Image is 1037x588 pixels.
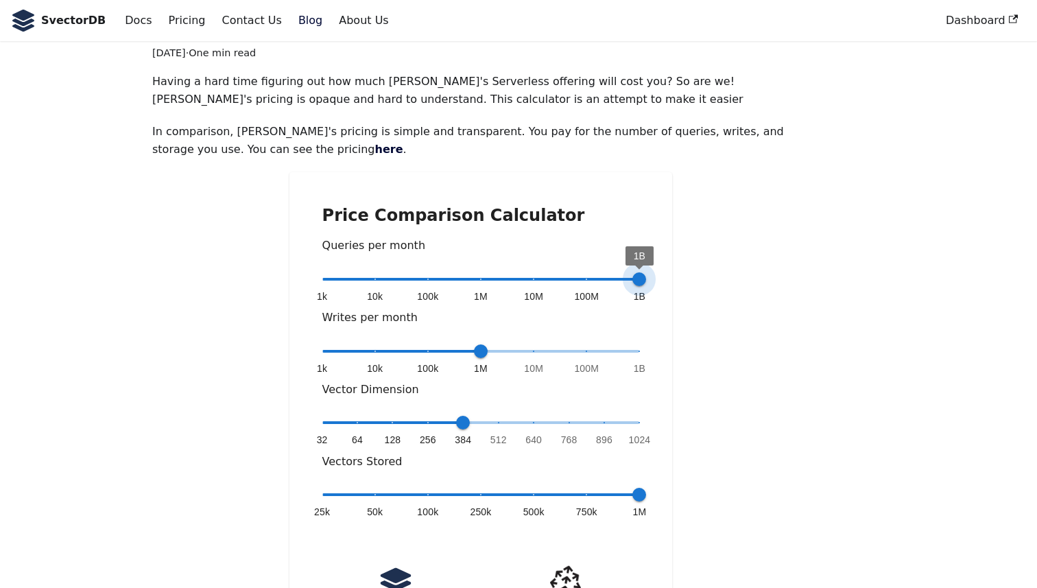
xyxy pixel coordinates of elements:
[629,433,651,447] span: 1024
[574,362,599,375] span: 100M
[41,12,106,30] b: SvectorDB
[322,381,640,399] p: Vector Dimension
[152,73,809,109] p: Having a hard time figuring out how much [PERSON_NAME]'s Serverless offering will cost you? So ar...
[525,433,542,447] span: 640
[490,433,507,447] span: 512
[633,505,647,519] span: 1M
[322,453,640,471] p: Vectors Stored
[417,505,438,519] span: 100k
[160,9,214,32] a: Pricing
[331,9,396,32] a: About Us
[938,9,1026,32] a: Dashboard
[523,505,545,519] span: 500k
[152,123,809,159] p: In comparison, [PERSON_NAME]'s pricing is simple and transparent. You pay for the number of queri...
[634,362,645,375] span: 1B
[117,9,160,32] a: Docs
[474,290,488,303] span: 1M
[474,362,488,375] span: 1M
[455,433,471,447] span: 384
[576,505,597,519] span: 750k
[634,290,645,303] span: 1B
[420,433,436,447] span: 256
[152,45,809,62] div: · One min read
[213,9,289,32] a: Contact Us
[317,433,328,447] span: 32
[317,362,327,375] span: 1k
[352,433,363,447] span: 64
[367,505,383,519] span: 50k
[417,290,438,303] span: 100k
[375,143,403,156] a: here
[524,290,543,303] span: 10M
[317,290,327,303] span: 1k
[322,309,640,327] p: Writes per month
[470,505,491,519] span: 250k
[11,10,36,32] img: SvectorDB Logo
[11,10,106,32] a: SvectorDB LogoSvectorDB
[634,250,645,261] span: 1B
[524,362,543,375] span: 10M
[561,433,577,447] span: 768
[152,47,186,58] time: [DATE]
[385,433,401,447] span: 128
[596,433,612,447] span: 896
[574,290,599,303] span: 100M
[290,9,331,32] a: Blog
[367,290,383,303] span: 10k
[322,237,640,255] p: Queries per month
[322,205,640,226] h2: Price Comparison Calculator
[314,505,330,519] span: 25k
[367,362,383,375] span: 10k
[417,362,438,375] span: 100k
